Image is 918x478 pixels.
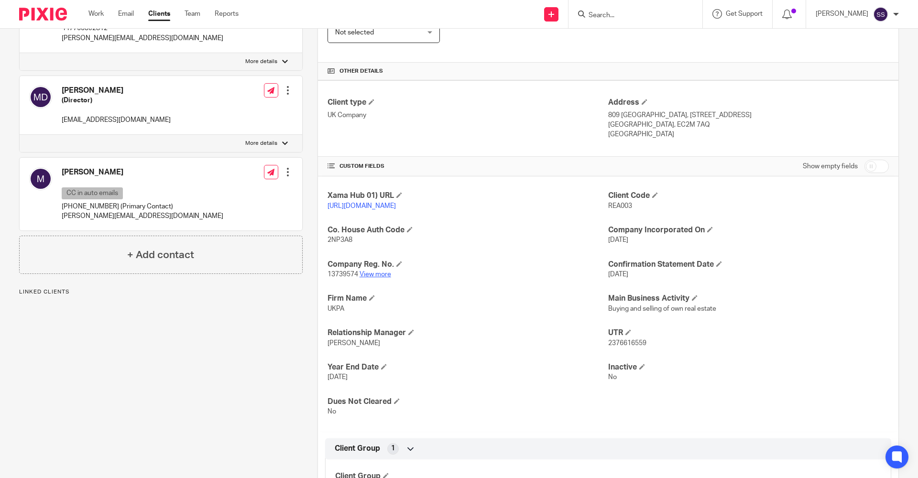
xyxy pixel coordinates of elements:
[328,340,380,347] span: [PERSON_NAME]
[328,203,396,209] a: [URL][DOMAIN_NAME]
[118,9,134,19] a: Email
[608,305,716,312] span: Buying and selling of own real estate
[726,11,763,17] span: Get Support
[215,9,239,19] a: Reports
[608,120,889,130] p: [GEOGRAPHIC_DATA], EC2M 7AQ
[335,444,380,454] span: Client Group
[608,110,889,120] p: 809 [GEOGRAPHIC_DATA], [STREET_ADDRESS]
[245,58,277,65] p: More details
[19,288,303,296] p: Linked clients
[360,271,391,278] a: View more
[328,328,608,338] h4: Relationship Manager
[29,167,52,190] img: svg%3E
[62,187,123,199] p: CC in auto emails
[873,7,888,22] img: svg%3E
[88,9,104,19] a: Work
[62,33,223,43] p: [PERSON_NAME][EMAIL_ADDRESS][DOMAIN_NAME]
[588,11,674,20] input: Search
[608,203,632,209] span: REA003
[803,162,858,171] label: Show empty fields
[335,29,374,36] span: Not selected
[328,163,608,170] h4: CUSTOM FIELDS
[148,9,170,19] a: Clients
[62,115,171,125] p: [EMAIL_ADDRESS][DOMAIN_NAME]
[328,271,358,278] span: 13739574
[608,191,889,201] h4: Client Code
[328,98,608,108] h4: Client type
[328,362,608,372] h4: Year End Date
[328,408,336,415] span: No
[608,362,889,372] h4: Inactive
[608,260,889,270] h4: Confirmation Statement Date
[328,237,352,243] span: 2NP3A8
[608,130,889,139] p: [GEOGRAPHIC_DATA]
[62,86,171,96] h4: [PERSON_NAME]
[328,191,608,201] h4: Xama Hub 01) URL
[608,237,628,243] span: [DATE]
[328,374,348,380] span: [DATE]
[62,202,223,211] p: [PHONE_NUMBER] (Primary Contact)
[608,374,617,380] span: No
[328,225,608,235] h4: Co. House Auth Code
[185,9,200,19] a: Team
[608,98,889,108] h4: Address
[608,340,646,347] span: 2376616559
[608,328,889,338] h4: UTR
[328,397,608,407] h4: Dues Not Cleared
[29,86,52,109] img: svg%3E
[328,305,344,312] span: UKPA
[608,225,889,235] h4: Company Incorporated On
[339,67,383,75] span: Other details
[245,140,277,147] p: More details
[608,271,628,278] span: [DATE]
[328,293,608,304] h4: Firm Name
[62,96,171,105] h5: (Director)
[62,167,223,177] h4: [PERSON_NAME]
[608,293,889,304] h4: Main Business Activity
[127,248,194,262] h4: + Add contact
[62,211,223,221] p: [PERSON_NAME][EMAIL_ADDRESS][DOMAIN_NAME]
[328,260,608,270] h4: Company Reg. No.
[328,110,608,120] p: UK Company
[19,8,67,21] img: Pixie
[816,9,868,19] p: [PERSON_NAME]
[391,444,395,453] span: 1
